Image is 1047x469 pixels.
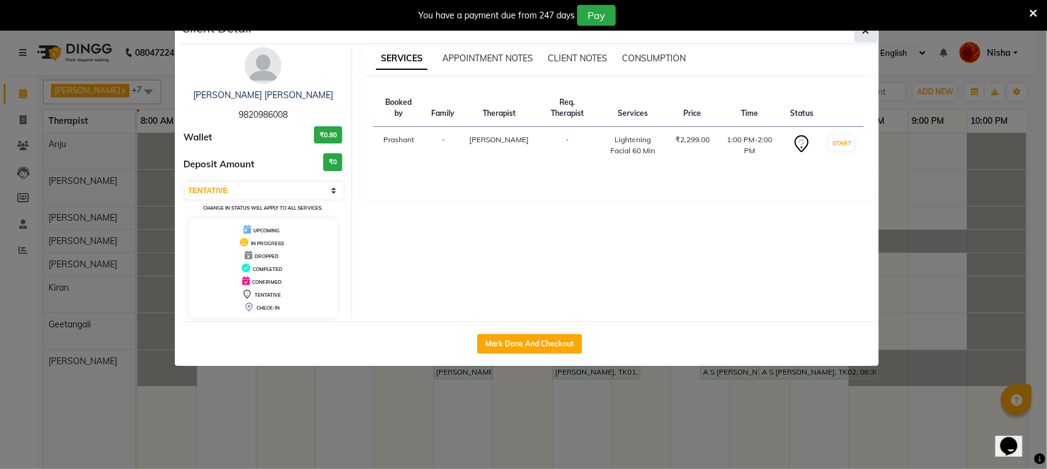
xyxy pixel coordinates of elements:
[477,334,582,354] button: Mark Done And Checkout
[536,127,598,164] td: -
[252,279,282,285] span: CONFIRMED
[255,292,281,298] span: TENTATIVE
[598,90,668,127] th: Services
[995,420,1035,457] iframe: chat widget
[251,240,284,246] span: IN PROGRESS
[536,90,598,127] th: Req. Therapist
[717,127,783,164] td: 1:00 PM-2:00 PM
[256,305,280,311] span: CHECK-IN
[675,134,710,145] div: ₹2,299.00
[469,135,529,144] span: [PERSON_NAME]
[442,53,533,64] span: APPOINTMENT NOTES
[605,134,661,156] div: Lightening Facial 60 Min
[717,90,783,127] th: Time
[783,90,821,127] th: Status
[323,153,342,171] h3: ₹0
[184,158,255,172] span: Deposit Amount
[255,253,278,259] span: DROPPED
[374,127,424,164] td: Prashant
[548,53,607,64] span: CLIENT NOTES
[253,227,280,234] span: UPCOMING
[374,90,424,127] th: Booked by
[577,5,616,26] button: Pay
[418,9,575,22] div: You have a payment due from 247 days
[424,90,462,127] th: Family
[462,90,536,127] th: Therapist
[253,266,282,272] span: COMPLETED
[203,205,323,211] small: Change in status will apply to all services.
[668,90,717,127] th: Price
[622,53,686,64] span: CONSUMPTION
[424,127,462,164] td: -
[314,126,342,144] h3: ₹0.80
[193,90,333,101] a: [PERSON_NAME] [PERSON_NAME]
[245,47,282,84] img: avatar
[376,48,428,70] span: SERVICES
[829,135,854,151] button: START
[239,109,288,120] span: 9820986008
[184,131,213,145] span: Wallet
